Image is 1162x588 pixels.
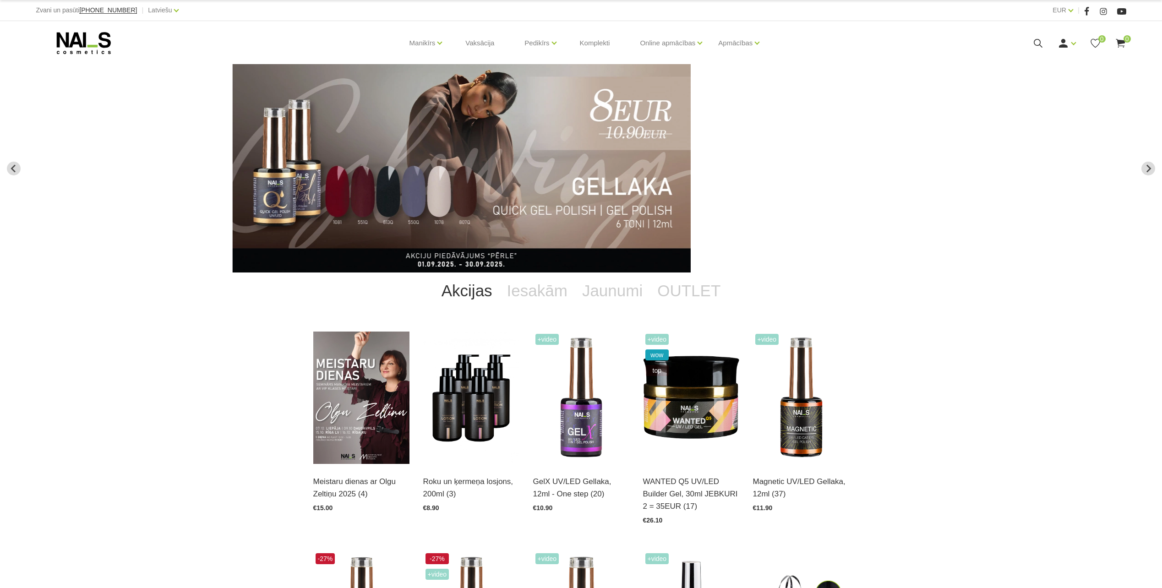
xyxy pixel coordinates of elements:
a: Latviešu [148,5,172,16]
a: EUR [1053,5,1066,16]
a: GelX UV/LED Gellaka, 12ml - One step (20) [533,475,629,500]
a: Online apmācības [640,25,695,61]
span: 0 [1124,35,1131,43]
a: Apmācības [718,25,753,61]
span: +Video [645,334,669,345]
a: Roku un ķermeņa losjons, 200ml (3) [423,475,519,500]
a: Vaksācija [458,21,502,65]
span: €8.90 [423,504,439,512]
a: WANTED Q5 UV/LED Builder Gel, 30ml JEBKURI 2 = 35EUR (17) [643,475,739,513]
img: Trīs vienā - bāze, tonis, tops (trausliem nagiem vēlams papildus lietot bāzi). Ilgnoturīga un int... [533,332,629,464]
a: 0 [1090,38,1101,49]
a: OUTLET [650,272,728,309]
img: Gels WANTED NAILS cosmetics tehniķu komanda ir radījusi gelu, kas ilgi jau ir katra meistara mekl... [643,332,739,464]
img: ✨ Meistaru dienas ar Olgu Zeltiņu 2025 ✨🍂 RUDENS / Seminārs manikīra meistariem 🍂📍 Liepāja – 7. o... [313,332,409,464]
span: | [142,5,143,16]
span: top [645,365,669,376]
span: €26.10 [643,517,663,524]
a: Komplekti [573,21,617,65]
a: Pedikīrs [524,25,549,61]
a: Jaunumi [575,272,650,309]
a: Manikīrs [409,25,436,61]
span: +Video [645,553,669,564]
span: | [1078,5,1080,16]
span: +Video [426,569,449,580]
a: [PHONE_NUMBER] [79,7,137,14]
span: -27% [426,553,449,564]
a: Akcijas [434,272,500,309]
span: +Video [535,334,559,345]
span: +Video [535,553,559,564]
span: wow [645,349,669,360]
span: €10.90 [533,504,553,512]
div: Zvani un pasūti [36,5,137,16]
button: Next slide [1141,162,1155,175]
span: +Video [755,334,779,345]
li: 5 of 13 [232,64,929,272]
span: €15.00 [313,504,333,512]
a: 0 [1115,38,1126,49]
a: Magnetic UV/LED Gellaka, 12ml (37) [753,475,849,500]
iframe: chat widget [1098,559,1157,588]
span: [PHONE_NUMBER] [79,6,137,14]
span: -27% [316,553,335,564]
span: €11.90 [753,504,773,512]
span: 0 [1098,35,1106,43]
img: BAROJOŠS roku un ķermeņa LOSJONSBALI COCONUT barojošs roku un ķermeņa losjons paredzēts jebkura t... [423,332,519,464]
button: Previous slide [7,162,21,175]
a: Meistaru dienas ar Olgu Zeltiņu 2025 (4) [313,475,409,500]
a: Iesakām [500,272,575,309]
img: Ilgnoturīga gellaka, kas sastāv no metāla mikrodaļiņām, kuras īpaša magnēta ietekmē var pārvērst ... [753,332,849,464]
